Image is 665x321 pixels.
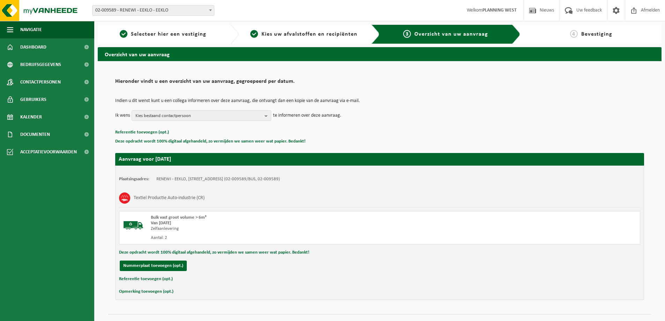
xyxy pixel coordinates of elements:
h2: Overzicht van uw aanvraag [98,47,662,61]
strong: PLANNING WEST [482,8,517,13]
strong: Van [DATE] [151,221,171,225]
span: Navigatie [20,21,42,38]
span: Dashboard [20,38,46,56]
a: 2Kies uw afvalstoffen en recipiënten [242,30,366,38]
span: Gebruikers [20,91,46,108]
button: Nummerplaat toevoegen (opt.) [120,261,187,271]
span: Selecteer hier een vestiging [131,31,206,37]
p: Indien u dit wenst kunt u een collega informeren over deze aanvraag, die ontvangt dan een kopie v... [115,99,644,103]
span: Overzicht van uw aanvraag [414,31,488,37]
span: Contactpersonen [20,73,61,91]
img: BL-SO-LV.png [123,215,144,236]
span: Bulk vast groot volume > 6m³ [151,215,206,220]
span: 3 [403,30,411,38]
span: Kies uw afvalstoffen en recipiënten [261,31,357,37]
span: 4 [570,30,578,38]
h2: Hieronder vindt u een overzicht van uw aanvraag, gegroepeerd per datum. [115,79,644,88]
span: 02-009589 - RENEWI - EEKLO - EEKLO [93,6,214,15]
button: Deze opdracht wordt 100% digitaal afgehandeld, zo vermijden we samen weer wat papier. Bedankt! [119,248,309,257]
span: Kies bestaand contactpersoon [135,111,262,121]
div: Aantal: 2 [151,235,408,241]
strong: Aanvraag voor [DATE] [119,156,171,162]
span: Bedrijfsgegevens [20,56,61,73]
span: 2 [250,30,258,38]
span: Kalender [20,108,42,126]
h3: Textiel Productie Auto-industrie (CR) [134,192,205,204]
a: 1Selecteer hier een vestiging [101,30,225,38]
button: Referentie toevoegen (opt.) [115,128,169,137]
span: Acceptatievoorwaarden [20,143,77,161]
span: 1 [120,30,127,38]
td: RENEWI - EEKLO, [STREET_ADDRESS] (02-009589/BUS, 02-009589) [156,176,280,182]
p: te informeren over deze aanvraag. [273,110,341,121]
button: Kies bestaand contactpersoon [132,110,271,121]
strong: Plaatsingsadres: [119,177,149,181]
button: Referentie toevoegen (opt.) [119,275,173,284]
span: Bevestiging [581,31,612,37]
p: Ik wens [115,110,130,121]
div: Zelfaanlevering [151,226,408,232]
span: Documenten [20,126,50,143]
span: 02-009589 - RENEWI - EEKLO - EEKLO [92,5,214,16]
button: Deze opdracht wordt 100% digitaal afgehandeld, zo vermijden we samen weer wat papier. Bedankt! [115,137,305,146]
button: Opmerking toevoegen (opt.) [119,287,173,296]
